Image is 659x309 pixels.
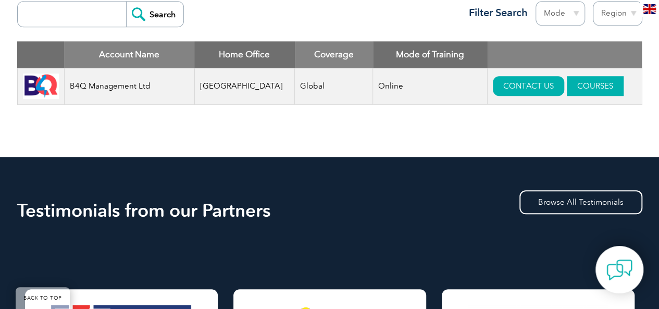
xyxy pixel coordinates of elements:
[295,68,373,105] td: Global
[64,68,194,105] td: B4Q Management Ltd
[64,41,194,68] th: Account Name: activate to sort column descending
[606,257,632,283] img: contact-chat.png
[463,6,528,19] h3: Filter Search
[643,4,656,14] img: en
[126,2,183,27] input: Search
[519,190,642,214] a: Browse All Testimonials
[373,68,488,105] td: Online
[194,41,295,68] th: Home Office: activate to sort column ascending
[17,202,642,219] h2: Testimonials from our Partners
[194,68,295,105] td: [GEOGRAPHIC_DATA]
[16,287,70,309] a: BACK TO TOP
[295,41,373,68] th: Coverage: activate to sort column ascending
[373,41,488,68] th: Mode of Training: activate to sort column ascending
[23,73,59,99] img: 9db4b902-10da-eb11-bacb-002248158a6d-logo.jpg
[493,76,564,96] a: CONTACT US
[488,41,642,68] th: : activate to sort column ascending
[567,76,624,96] a: COURSES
